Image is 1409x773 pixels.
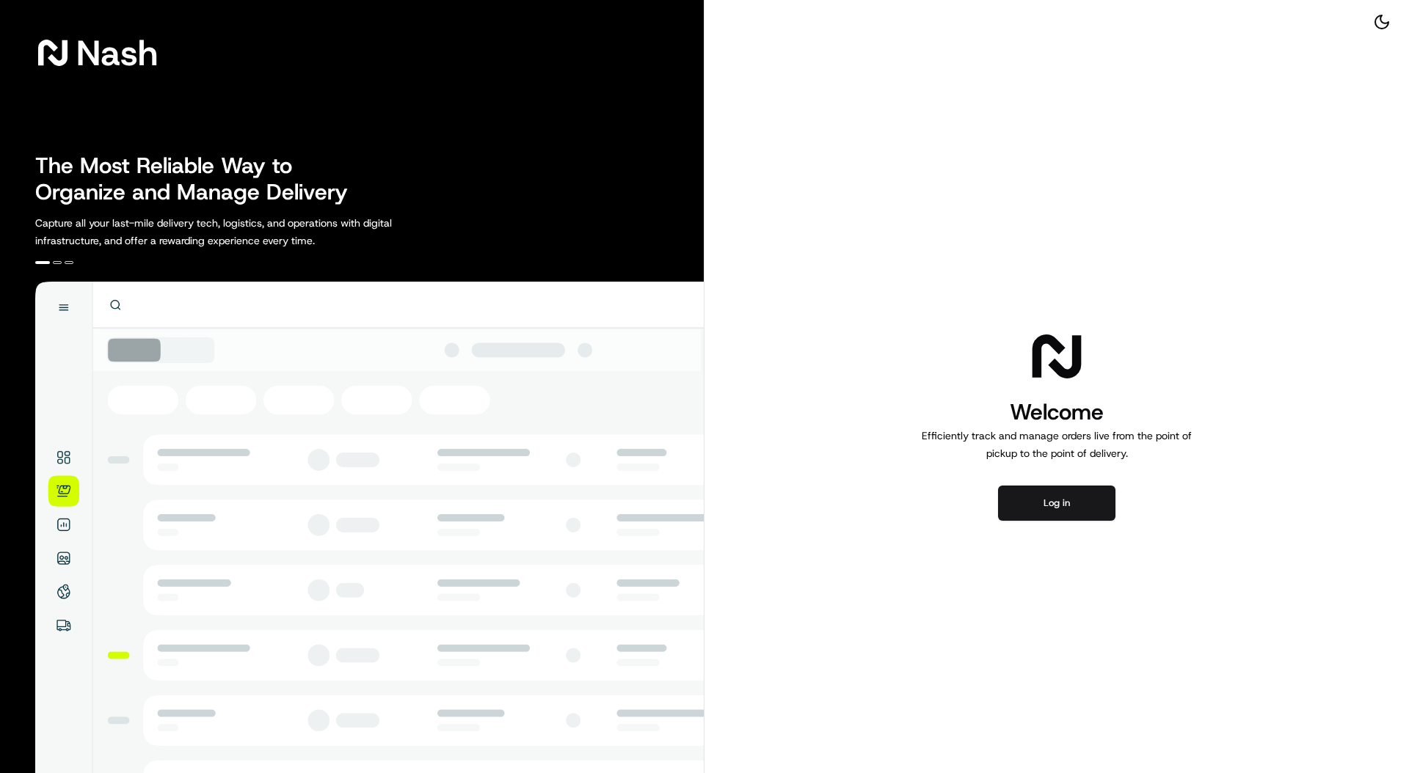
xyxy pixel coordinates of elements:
p: Capture all your last-mile delivery tech, logistics, and operations with digital infrastructure, ... [35,214,458,249]
h2: The Most Reliable Way to Organize and Manage Delivery [35,153,364,205]
span: Nash [76,38,158,67]
button: Log in [998,486,1115,521]
p: Efficiently track and manage orders live from the point of pickup to the point of delivery. [916,427,1198,462]
h1: Welcome [916,398,1198,427]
